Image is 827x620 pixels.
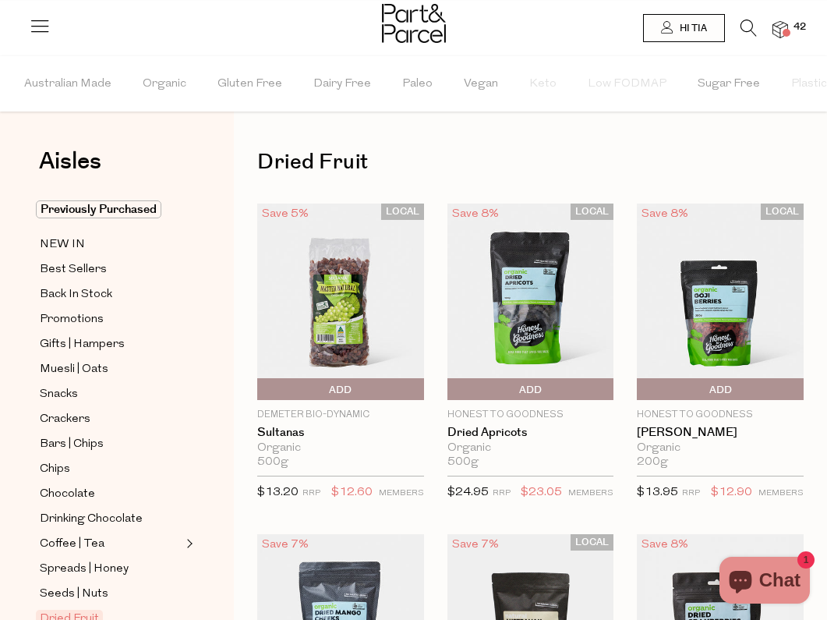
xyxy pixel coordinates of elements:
span: Gluten Free [217,57,282,112]
span: Vegan [464,57,498,112]
span: Aisles [39,144,101,179]
img: Goji Berries [637,204,804,400]
img: Part&Parcel [382,4,446,43]
span: Best Sellers [40,260,107,279]
span: $24.95 [447,487,489,498]
span: Snacks [40,385,78,404]
div: Save 8% [637,204,693,225]
a: Muesli | Oats [40,360,182,379]
span: Sugar Free [698,57,760,112]
a: Spreads | Honey [40,559,182,579]
a: Promotions [40,310,182,329]
a: Dried Apricots [447,426,614,440]
a: Chips [40,459,182,479]
a: Bars | Chips [40,434,182,454]
div: Organic [257,441,424,455]
div: Organic [637,441,804,455]
span: NEW IN [40,236,85,254]
span: Gifts | Hampers [40,335,125,354]
div: Organic [447,441,614,455]
span: Chips [40,460,70,479]
a: Crackers [40,409,182,429]
a: Coffee | Tea [40,534,182,554]
small: RRP [302,489,320,498]
span: 42 [790,20,810,34]
span: LOCAL [571,534,613,551]
span: Muesli | Oats [40,360,108,379]
span: Paleo [402,57,433,112]
span: Drinking Chocolate [40,510,143,529]
span: $12.90 [711,483,752,503]
small: MEMBERS [758,489,804,498]
span: Australian Made [24,57,111,112]
a: [PERSON_NAME] [637,426,804,440]
span: $13.95 [637,487,678,498]
span: Chocolate [40,485,95,504]
span: $23.05 [521,483,562,503]
button: Add To Parcel [447,378,614,400]
span: 500g [447,455,479,469]
span: Low FODMAP [588,57,666,112]
small: MEMBERS [568,489,613,498]
span: 500g [257,455,288,469]
span: Keto [529,57,557,112]
span: Coffee | Tea [40,535,104,554]
span: Organic [143,57,186,112]
a: Sultanas [257,426,424,440]
span: $12.60 [331,483,373,503]
p: Honest to Goodness [637,408,804,422]
a: Back In Stock [40,285,182,304]
a: Seeds | Nuts [40,584,182,604]
small: RRP [493,489,511,498]
div: Save 8% [447,204,504,225]
button: Add To Parcel [257,378,424,400]
small: MEMBERS [379,489,424,498]
span: $13.20 [257,487,299,498]
img: Sultanas [257,204,424,400]
span: Spreads | Honey [40,560,129,579]
span: Previously Purchased [36,200,161,218]
a: Drinking Chocolate [40,509,182,529]
span: Dairy Free [313,57,371,112]
span: Promotions [40,310,104,329]
p: Honest to Goodness [447,408,614,422]
span: Bars | Chips [40,435,104,454]
span: LOCAL [571,204,613,220]
span: Crackers [40,410,90,429]
a: Aisles [39,150,101,189]
div: Save 7% [257,534,313,555]
span: 200g [637,455,668,469]
h1: Dried Fruit [257,144,804,180]
span: Back In Stock [40,285,112,304]
button: Add To Parcel [637,378,804,400]
a: Best Sellers [40,260,182,279]
a: Gifts | Hampers [40,335,182,354]
div: Save 8% [637,534,693,555]
a: 42 [772,21,788,37]
a: NEW IN [40,235,182,254]
img: Dried Apricots [447,204,614,400]
span: LOCAL [761,204,804,220]
a: Previously Purchased [40,200,182,219]
a: Chocolate [40,484,182,504]
a: Snacks [40,384,182,404]
span: LOCAL [381,204,424,220]
div: Save 7% [447,534,504,555]
span: Hi Tia [676,22,707,35]
small: RRP [682,489,700,498]
p: Demeter Bio-Dynamic [257,408,424,422]
div: Save 5% [257,204,313,225]
inbox-online-store-chat: Shopify online store chat [715,557,815,608]
a: Hi Tia [643,14,725,42]
button: Expand/Collapse Coffee | Tea [182,534,193,553]
span: Seeds | Nuts [40,585,108,604]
